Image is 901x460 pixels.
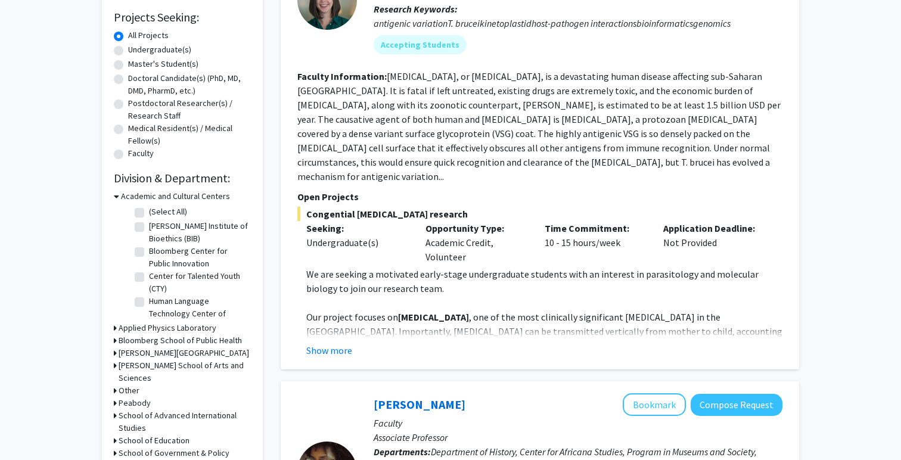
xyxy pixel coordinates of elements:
label: Bloomberg Center for Public Innovation [149,245,248,270]
h3: [PERSON_NAME][GEOGRAPHIC_DATA] [119,347,249,359]
span: Our project focuses on [306,311,398,323]
label: Human Language Technology Center of Excellence (HLTCOE) [149,295,248,332]
div: Not Provided [654,221,773,264]
iframe: Chat [9,406,51,451]
button: Show more [306,343,352,358]
label: All Projects [128,29,169,42]
label: Medical Resident(s) / Medical Fellow(s) [128,122,251,147]
a: [PERSON_NAME] [374,397,465,412]
b: Faculty Information: [297,70,387,82]
p: Application Deadline: [663,221,765,235]
h2: Division & Department: [114,171,251,185]
p: Faculty [374,416,782,430]
h3: School of Advanced International Studies [119,409,251,434]
span: We are seeking a motivated early-stage undergraduate students with an interest in parasitology an... [306,268,759,294]
h3: School of Government & Policy [119,447,229,459]
mat-chip: Accepting Students [374,35,467,54]
b: Research Keywords: [374,3,458,15]
fg-read-more: [MEDICAL_DATA], or [MEDICAL_DATA], is a devastating human disease affecting sub-Saharan [GEOGRAPH... [297,70,781,182]
label: Postdoctoral Researcher(s) / Research Staff [128,97,251,122]
label: Master's Student(s) [128,58,198,70]
button: Compose Request to Jessica Marie Johnson [691,394,782,416]
h2: Projects Seeking: [114,10,251,24]
p: Seeking: [306,221,408,235]
h3: Other [119,384,139,397]
div: antigenic variationT. bruceikinetoplastidhost-pathogen interactionsbioinformaticsgenomics [374,16,782,30]
h3: [PERSON_NAME] School of Arts and Sciences [119,359,251,384]
h3: School of Education [119,434,189,447]
p: Open Projects [297,189,782,204]
h3: Peabody [119,397,151,409]
b: Departments: [374,446,431,458]
label: Faculty [128,147,154,160]
p: Time Commitment: [545,221,646,235]
div: Undergraduate(s) [306,235,408,250]
label: Undergraduate(s) [128,43,191,56]
p: Opportunity Type: [425,221,527,235]
div: Academic Credit, Volunteer [417,221,536,264]
h3: Applied Physics Laboratory [119,322,216,334]
p: Associate Professor [374,430,782,445]
div: 10 - 15 hours/week [536,221,655,264]
label: Doctoral Candidate(s) (PhD, MD, DMD, PharmD, etc.) [128,72,251,97]
span: , one of the most clinically significant [MEDICAL_DATA] in the [GEOGRAPHIC_DATA]. Importantly, [M... [306,311,782,352]
h3: Academic and Cultural Centers [121,190,230,203]
span: Congential [MEDICAL_DATA] research [297,207,782,221]
label: (Select All) [149,206,187,218]
label: Center for Talented Youth (CTY) [149,270,248,295]
strong: [MEDICAL_DATA] [398,311,469,323]
h3: Bloomberg School of Public Health [119,334,242,347]
label: [PERSON_NAME] Institute of Bioethics (BIB) [149,220,248,245]
button: Add Jessica Marie Johnson to Bookmarks [623,393,686,416]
